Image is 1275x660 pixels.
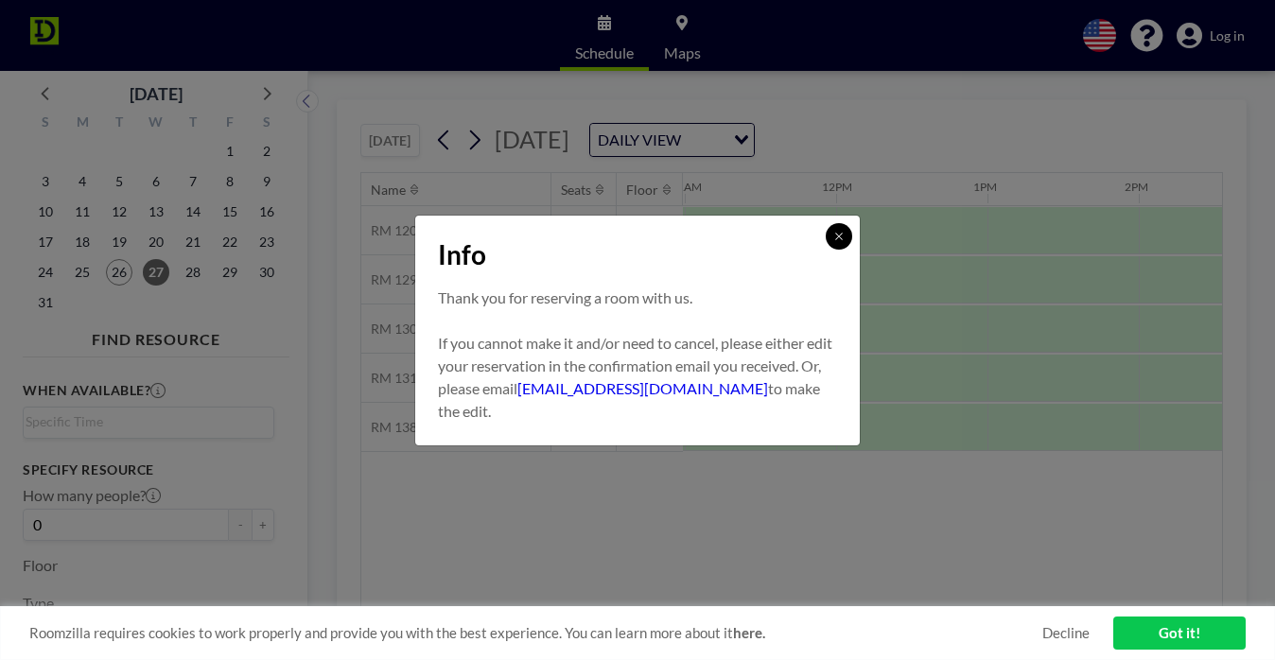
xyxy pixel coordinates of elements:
a: Decline [1042,624,1090,642]
p: If you cannot make it and/or need to cancel, please either edit your reservation in the confirmat... [438,332,837,423]
a: here. [733,624,765,641]
a: [EMAIL_ADDRESS][DOMAIN_NAME] [517,379,768,397]
span: Roomzilla requires cookies to work properly and provide you with the best experience. You can lea... [29,624,1042,642]
p: Thank you for reserving a room with us. [438,287,837,309]
span: Info [438,238,486,271]
a: Got it! [1113,617,1246,650]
